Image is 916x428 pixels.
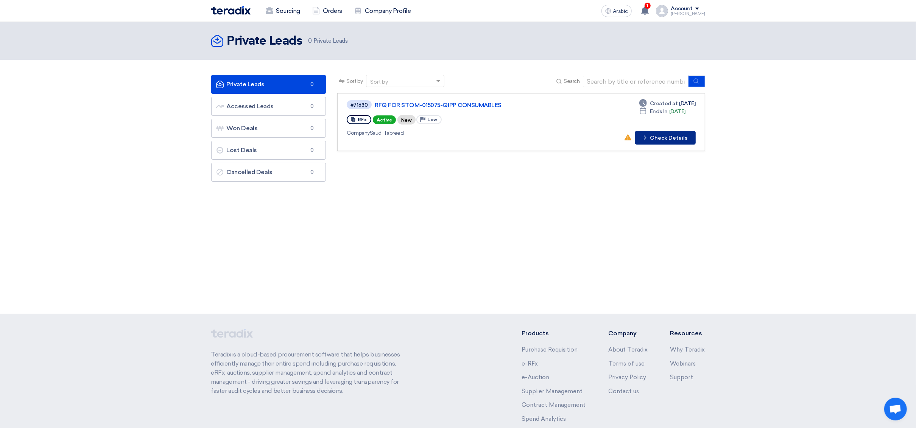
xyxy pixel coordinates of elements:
[670,346,705,353] a: Why Teradix
[358,117,367,122] font: RFx
[884,398,907,420] div: Open chat
[370,130,404,136] font: Saudi Tabreed
[650,100,678,107] font: Created at
[522,374,549,381] a: e-Auction
[310,103,314,109] font: 0
[375,102,564,109] a: RFQ FOR STOM-015075-QIPP CONSUMABLES
[427,117,437,122] font: Low
[522,360,538,367] a: e-RFx
[670,360,696,367] a: Webinars
[613,8,628,14] font: Arabic
[401,117,412,123] font: New
[227,168,273,176] font: Cancelled Deals
[377,117,392,123] font: Active
[308,37,312,44] font: 0
[608,388,639,395] a: Contact us
[650,108,668,115] font: Ends In
[276,7,300,14] font: Sourcing
[347,130,370,136] font: Company
[635,131,696,145] button: Check Details
[306,3,348,19] a: Orders
[608,360,645,367] a: Terms of use
[310,169,314,175] font: 0
[211,6,251,15] img: Teradix logo
[669,108,685,115] font: [DATE]
[227,81,265,88] font: Private Leads
[650,135,688,141] font: Check Details
[260,3,306,19] a: Sourcing
[564,78,580,84] font: Search
[227,103,274,110] font: Accessed Leads
[211,141,326,160] a: Lost Deals0
[313,37,348,44] font: Private Leads
[211,351,400,394] font: Teradix is ​​a cloud-based procurement software that helps businesses efficiently manage their en...
[227,125,258,132] font: Won Deals
[670,330,703,337] font: Resources
[346,78,363,84] font: Sort by
[351,102,368,108] font: #71630
[522,388,583,395] a: Supplier Management
[679,100,695,107] font: [DATE]
[646,3,648,8] font: 1
[601,5,632,17] button: Arabic
[375,102,502,109] font: RFQ FOR STOM-015075-QIPP CONSUMABLES
[211,75,326,94] a: Private Leads0
[522,346,578,353] a: Purchase Requisition
[671,5,693,12] font: Account
[656,5,668,17] img: profile_test.png
[310,125,314,131] font: 0
[211,163,326,182] a: Cancelled Deals0
[211,119,326,138] a: Won Deals0
[671,11,705,16] font: [PERSON_NAME]
[310,81,314,87] font: 0
[323,7,342,14] font: Orders
[211,97,326,116] a: Accessed Leads0
[227,146,257,154] font: Lost Deals
[365,7,411,14] font: Company Profile
[370,79,388,85] font: Sort by
[608,374,646,381] a: Privacy Policy
[608,346,648,353] a: About Teradix
[522,402,586,408] a: Contract Management
[227,35,302,47] font: Private Leads
[522,330,549,337] font: Products
[670,374,693,381] a: Support
[522,416,566,422] a: Spend Analytics
[583,76,689,87] input: Search by title or reference number
[310,147,314,153] font: 0
[608,330,637,337] font: Company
